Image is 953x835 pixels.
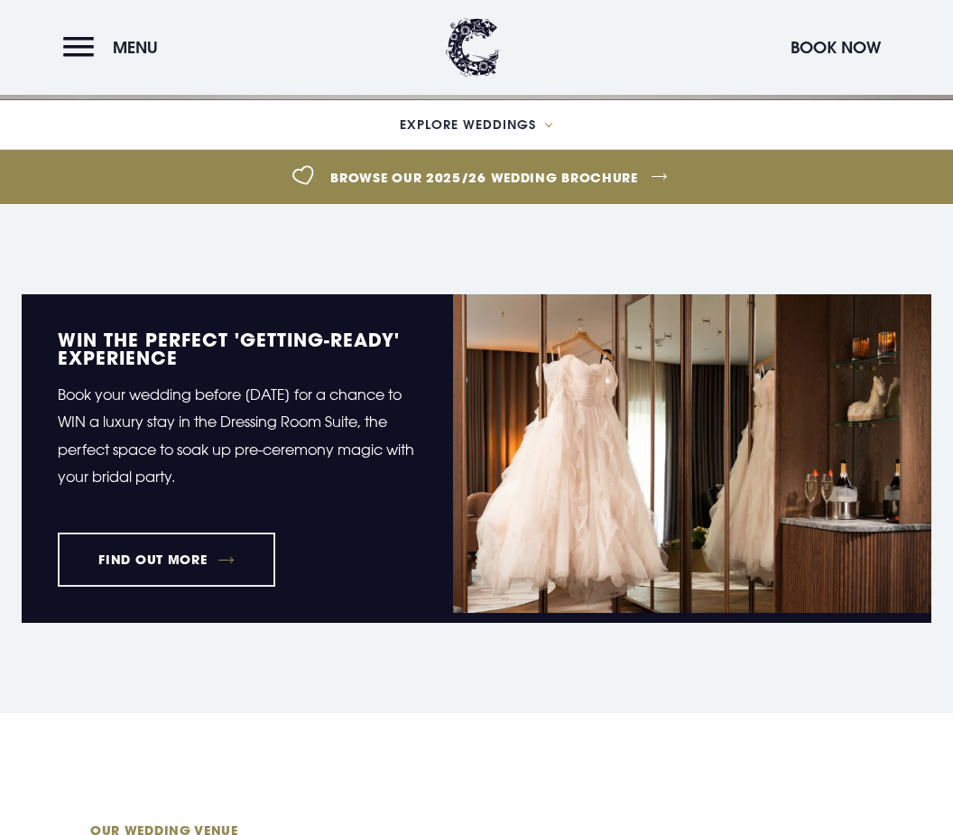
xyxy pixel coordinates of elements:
[453,294,931,613] img: Wedding Venue Northern Ireland
[63,28,167,67] button: Menu
[446,18,500,77] img: Clandeboye Lodge
[58,330,417,366] h5: WIN the perfect 'Getting-Ready' experience
[58,533,275,587] a: FIND OUT MORE
[400,118,536,131] span: Explore Weddings
[113,37,158,58] span: Menu
[782,28,890,67] button: Book Now
[58,381,417,491] p: Book your wedding before [DATE] for a chance to WIN a luxury stay in the Dressing Room Suite, the...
